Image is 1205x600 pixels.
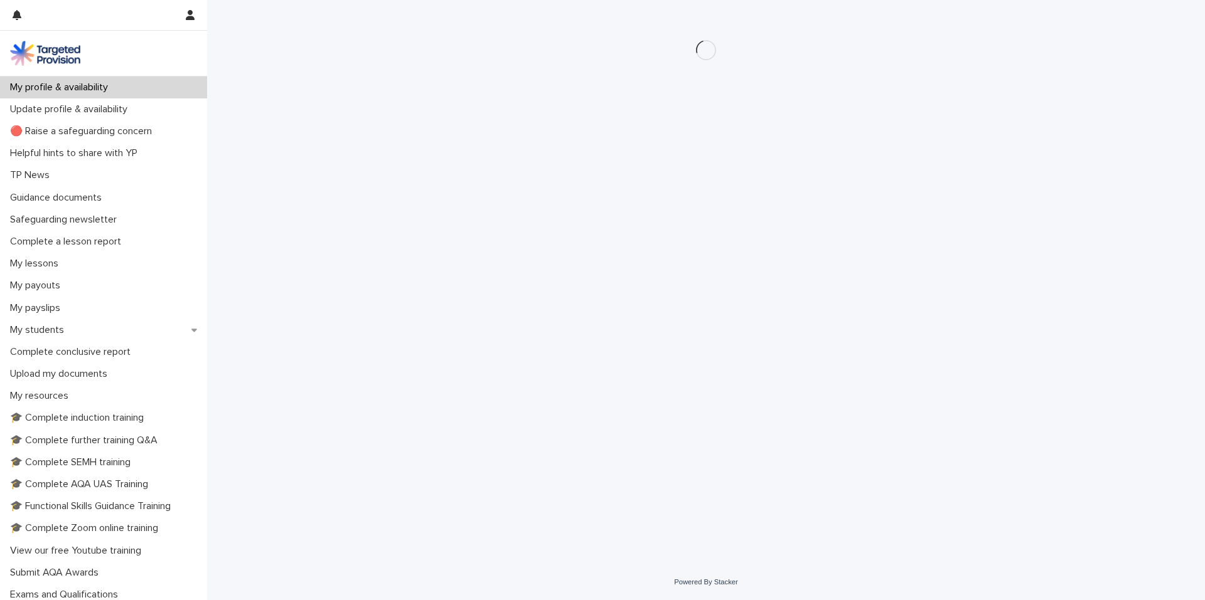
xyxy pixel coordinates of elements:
p: 🔴 Raise a safeguarding concern [5,125,162,137]
p: My payouts [5,280,70,292]
p: Submit AQA Awards [5,567,109,579]
p: 🎓 Complete further training Q&A [5,434,168,446]
p: 🎓 Complete induction training [5,412,154,424]
p: My students [5,324,74,336]
p: 🎓 Complete SEMH training [5,456,141,468]
p: 🎓 Complete AQA UAS Training [5,478,158,490]
p: Complete a lesson report [5,236,131,248]
p: 🎓 Complete Zoom online training [5,522,168,534]
p: TP News [5,169,60,181]
p: My resources [5,390,78,402]
p: My payslips [5,302,70,314]
p: My profile & availability [5,82,118,93]
a: Powered By Stacker [674,578,737,586]
p: Safeguarding newsletter [5,214,127,226]
p: Helpful hints to share with YP [5,147,147,159]
p: View our free Youtube training [5,545,151,557]
p: Complete conclusive report [5,346,141,358]
img: M5nRWzHhSzIhMunXDL62 [10,41,80,66]
p: Guidance documents [5,192,112,204]
p: 🎓 Functional Skills Guidance Training [5,500,181,512]
p: Upload my documents [5,368,117,380]
p: Update profile & availability [5,103,137,115]
p: My lessons [5,258,68,270]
